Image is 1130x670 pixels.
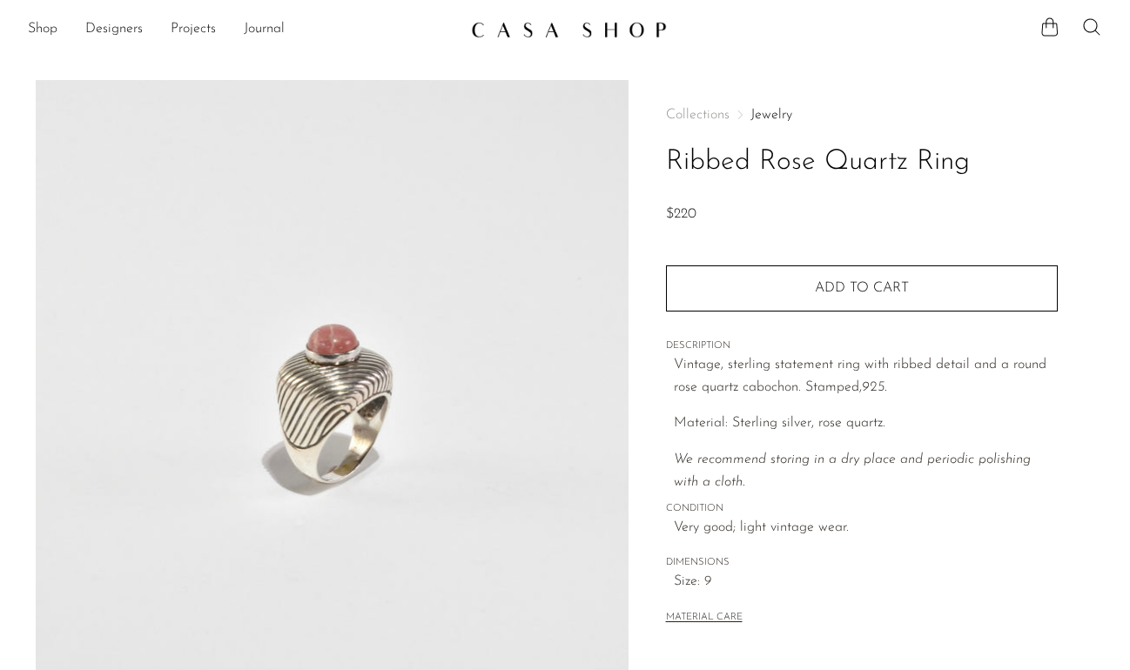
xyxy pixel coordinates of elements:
[674,354,1058,399] p: Vintage, sterling statement ring with ribbed detail and a round rose quartz cabochon. Stamped,
[862,380,887,394] em: 925.
[28,15,457,44] nav: Desktop navigation
[674,571,1058,593] span: Size: 9
[666,108,1058,122] nav: Breadcrumbs
[815,281,909,295] span: Add to cart
[85,18,143,41] a: Designers
[666,207,696,221] span: $220
[674,517,1058,539] span: Very good; light vintage wear.
[666,555,1058,571] span: DIMENSIONS
[666,108,730,122] span: Collections
[666,501,1058,517] span: CONDITION
[244,18,285,41] a: Journal
[171,18,216,41] a: Projects
[666,612,743,625] button: MATERIAL CARE
[28,18,57,41] a: Shop
[666,265,1058,311] button: Add to cart
[674,412,1058,435] p: Material: Sterling silver, rose quartz.
[674,452,1031,489] i: We recommend storing in a dry place and periodic polishing with a cloth.
[750,108,792,122] a: Jewelry
[28,15,457,44] ul: NEW HEADER MENU
[666,140,1058,184] h1: Ribbed Rose Quartz Ring
[666,338,1058,354] span: DESCRIPTION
